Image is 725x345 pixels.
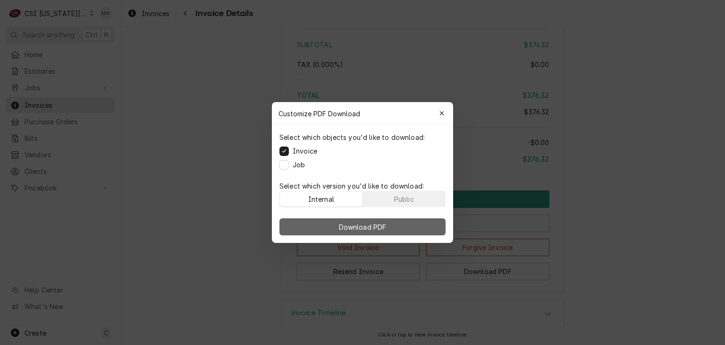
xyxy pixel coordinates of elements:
[293,160,305,170] label: Job
[394,194,414,204] div: Public
[279,218,446,235] button: Download PDF
[337,222,388,232] span: Download PDF
[293,146,317,156] label: Invoice
[272,102,453,125] div: Customize PDF Download
[308,194,334,204] div: Internal
[279,132,425,142] p: Select which objects you'd like to download:
[279,181,446,191] p: Select which version you'd like to download:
